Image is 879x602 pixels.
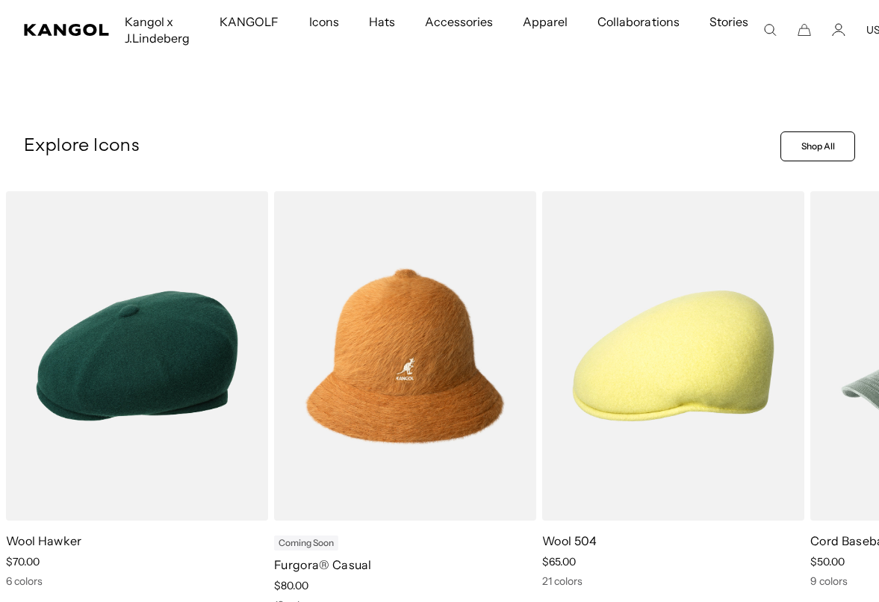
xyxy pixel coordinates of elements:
p: Wool 504 [542,533,804,549]
button: Cart [798,23,811,37]
summary: Search here [763,23,777,37]
span: $80.00 [274,579,308,592]
a: Account [832,23,845,37]
a: Shop All [780,131,855,161]
span: $65.00 [542,555,576,568]
span: $70.00 [6,555,40,568]
img: color-butter-chiffon [542,191,804,521]
div: 6 colors [6,574,268,588]
p: Wool Hawker [6,533,268,549]
span: $50.00 [810,555,845,568]
img: color-deep-emerald [6,191,268,521]
a: Kangol [24,24,110,36]
p: Furgora® Casual [274,556,536,573]
div: Coming Soon [274,536,338,550]
p: Explore Icons [24,135,774,158]
img: color-rustic-caramel [274,191,536,521]
div: 21 colors [542,574,804,588]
